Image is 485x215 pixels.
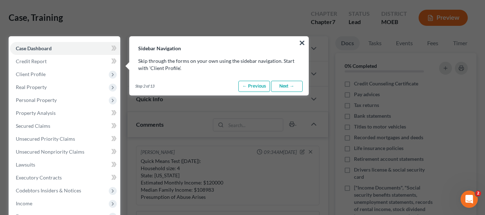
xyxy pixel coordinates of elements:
iframe: Intercom live chat [461,191,478,208]
span: Personal Property [16,97,57,103]
button: × [299,37,306,48]
h3: Sidebar Navigation [130,37,308,52]
a: Property Analysis [10,107,120,120]
span: Property Analysis [16,110,56,116]
span: Lawsuits [16,162,35,168]
span: Codebtors Insiders & Notices [16,187,81,193]
span: Unsecured Nonpriority Claims [16,149,84,155]
span: Client Profile [16,71,46,77]
p: Skip through the forms on your own using the sidebar navigation. Start with 'Client Profile'. [138,57,300,72]
a: Secured Claims [10,120,120,132]
span: Credit Report [16,58,47,64]
a: Credit Report [10,55,120,68]
span: Executory Contracts [16,174,62,181]
span: Case Dashboard [16,45,52,51]
span: Secured Claims [16,123,50,129]
a: ← Previous [238,81,270,92]
span: Step 2 of 13 [135,83,154,89]
span: Income [16,200,32,206]
span: 2 [475,191,481,196]
a: Executory Contracts [10,171,120,184]
a: Unsecured Priority Claims [10,132,120,145]
a: Unsecured Nonpriority Claims [10,145,120,158]
span: Real Property [16,84,47,90]
a: Next → [271,81,303,92]
a: Case Dashboard [10,42,120,55]
a: Lawsuits [10,158,120,171]
span: Unsecured Priority Claims [16,136,75,142]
